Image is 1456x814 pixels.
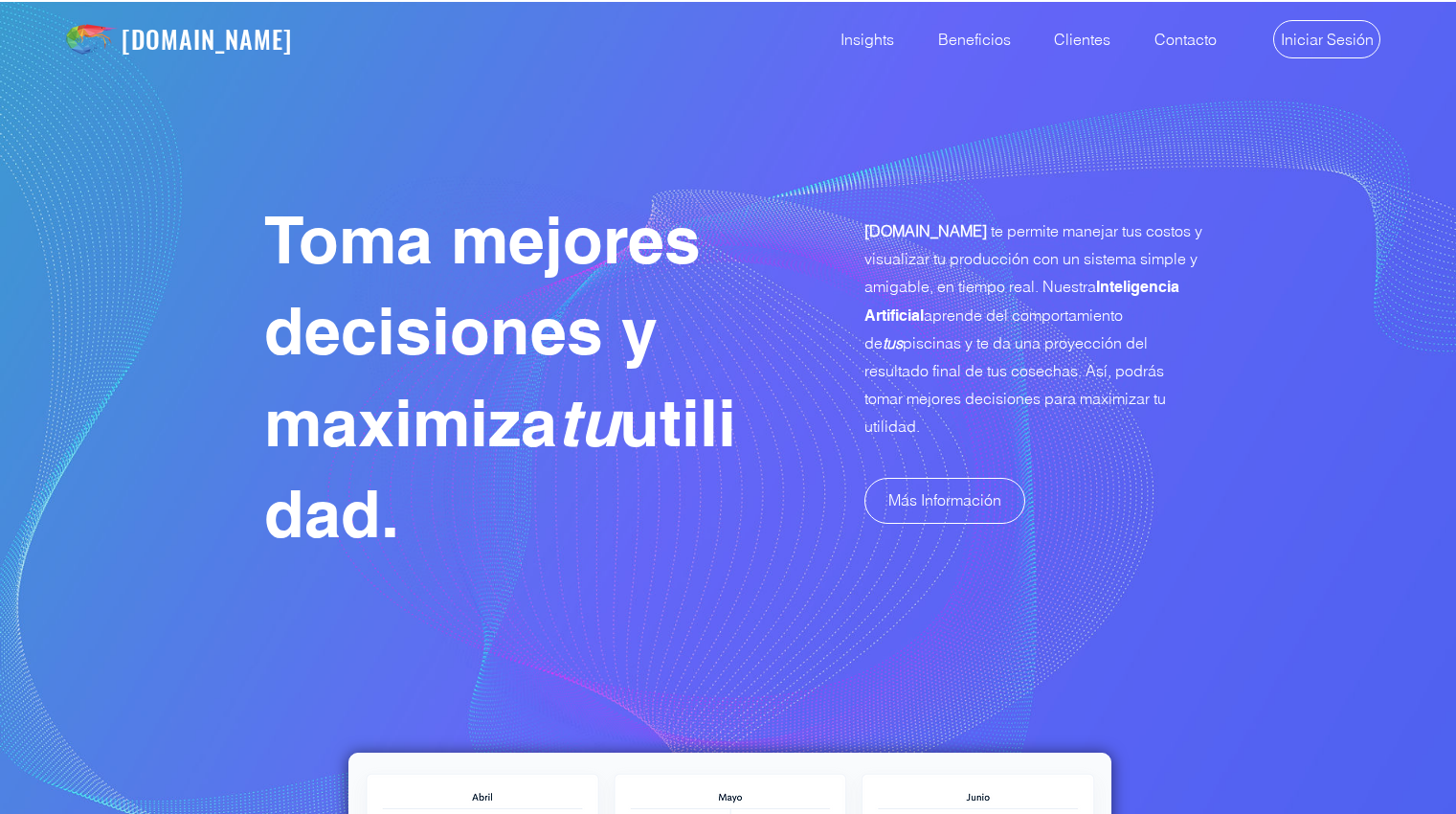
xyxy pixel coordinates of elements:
a: Más Información [864,478,1025,524]
a: Clientes [1025,1,1125,78]
p: Insights [831,1,904,78]
p: Beneficios [929,1,1020,78]
span: tu [557,384,619,462]
p: Clientes [1044,1,1120,78]
a: Iniciar Sesión [1273,20,1380,58]
span: te permite manejar tus costos y visualizar tu producción con un sistema simple y amigable, en tie... [864,221,1202,436]
span: Toma mejores decisiones y maximiza utilidad. [264,201,736,553]
a: [DOMAIN_NAME] [122,20,293,57]
span: [DOMAIN_NAME] [864,221,987,240]
a: Beneficios [908,1,1025,78]
nav: Site [810,1,1231,78]
span: Inteligencia Artificial [864,278,1179,325]
span: tus [883,333,903,352]
a: Insights [810,1,908,78]
p: Contacto [1145,1,1226,78]
span: Iniciar Sesión [1281,29,1374,50]
span: Más Información [888,489,1001,510]
a: Contacto [1125,1,1231,78]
